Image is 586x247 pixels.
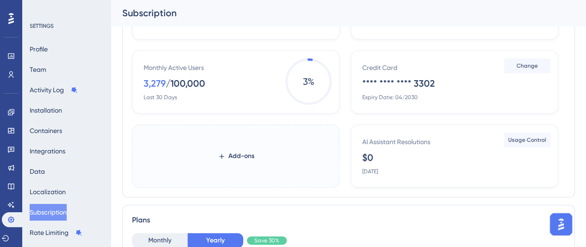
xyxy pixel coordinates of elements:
[144,77,166,90] div: 3,279
[504,58,550,73] button: Change
[30,82,78,98] button: Activity Log
[30,184,66,200] button: Localization
[254,237,279,244] span: Save 30%
[362,151,373,164] div: $0
[30,61,46,78] button: Team
[362,94,418,101] div: Expiry Date: 04/2030
[30,122,62,139] button: Containers
[166,77,205,90] div: / 100,000
[30,143,65,159] button: Integrations
[362,168,378,175] div: [DATE]
[30,224,82,241] button: Rate Limiting
[517,62,538,70] span: Change
[362,136,430,147] div: AI Assistant Resolutions
[547,210,575,238] iframe: UserGuiding AI Assistant Launcher
[218,148,254,165] button: Add-ons
[508,136,546,144] span: Usage Control
[362,62,397,73] div: Credit Card
[30,163,45,180] button: Data
[504,133,550,147] button: Usage Control
[122,6,552,19] div: Subscription
[144,94,177,101] div: Last 30 Days
[228,151,254,162] span: Add-ons
[30,204,67,221] button: Subscription
[30,102,62,119] button: Installation
[132,215,565,226] div: Plans
[144,62,204,73] div: Monthly Active Users
[30,22,105,30] div: SETTINGS
[285,58,332,105] span: 3 %
[30,41,48,57] button: Profile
